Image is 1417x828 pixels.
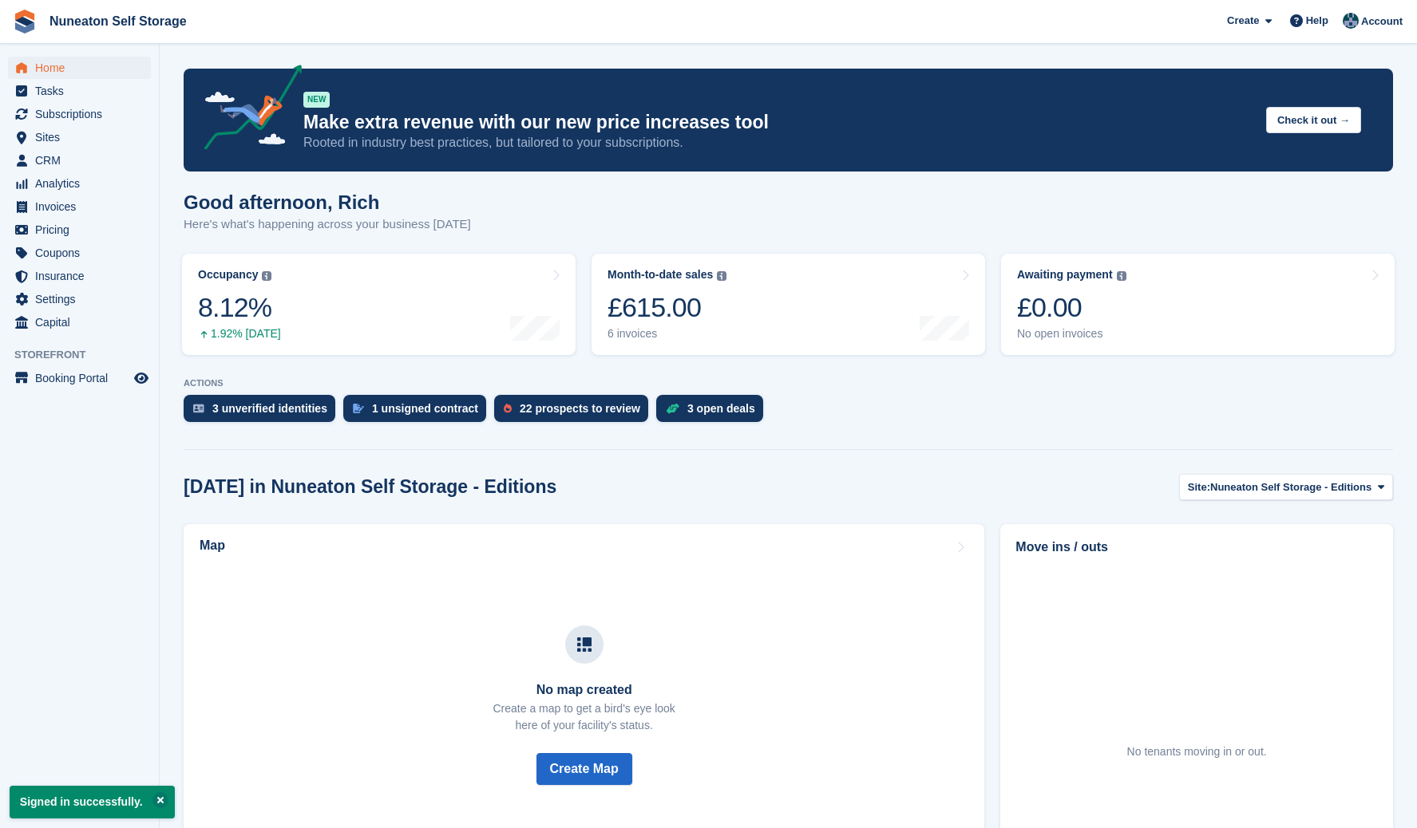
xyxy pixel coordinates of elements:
[8,311,151,333] a: menu
[1179,474,1393,500] button: Site: Nuneaton Self Storage - Editions
[343,395,494,430] a: 1 unsigned contract
[504,404,512,413] img: prospect-51fa495bee0391a8d652442698ab0144808aea92771e9ea1ae160a38d050c398.svg
[536,753,632,785] button: Create Map
[372,402,478,415] div: 1 unsigned contract
[1001,254,1395,355] a: Awaiting payment £0.00 No open invoices
[8,149,151,172] a: menu
[1266,107,1361,133] button: Check it out →
[35,172,131,195] span: Analytics
[8,288,151,310] a: menu
[494,395,656,430] a: 22 prospects to review
[1017,327,1126,341] div: No open invoices
[608,327,726,341] div: 6 invoices
[577,637,592,652] img: map-icn-33ee37083ee616e46c38cad1a60f524a97daa1e2b2c8c0bc3eb3415660979fc1.svg
[198,291,281,324] div: 8.12%
[8,367,151,389] a: menu
[1361,14,1403,30] span: Account
[1306,13,1328,29] span: Help
[10,786,175,818] p: Signed in successfully.
[1017,291,1126,324] div: £0.00
[687,402,755,415] div: 3 open deals
[35,57,131,79] span: Home
[493,700,675,734] p: Create a map to get a bird's eye look here of your facility's status.
[35,265,131,287] span: Insurance
[8,126,151,148] a: menu
[184,215,471,234] p: Here's what's happening across your business [DATE]
[493,683,675,697] h3: No map created
[1343,13,1359,29] img: Rich Palmer
[35,195,131,218] span: Invoices
[303,92,330,108] div: NEW
[8,57,151,79] a: menu
[303,134,1253,152] p: Rooted in industry best practices, but tailored to your subscriptions.
[184,378,1393,388] p: ACTIONS
[353,404,364,413] img: contract_signature_icon-13c848040528278c33f63329250d36e43548de30e8caae1d1a13099fd9432cc5.svg
[8,103,151,125] a: menu
[212,402,327,415] div: 3 unverified identities
[193,404,204,413] img: verify_identity-adf6edd0f0f0b5bbfe63781bf79b02c33cf7c696d77639b501bdc392416b5a36.svg
[14,347,159,363] span: Storefront
[35,80,131,102] span: Tasks
[1117,271,1126,281] img: icon-info-grey-7440780725fd019a000dd9b08b2336e03edf1995a4989e88bcd33f0948082b44.svg
[8,219,151,241] a: menu
[592,254,985,355] a: Month-to-date sales £615.00 6 invoices
[8,80,151,102] a: menu
[666,403,679,414] img: deal-1b604bf984904fb50ccaf53a9ad4b4a5d6e5aea283cecdc64d6e3604feb123c2.svg
[184,395,343,430] a: 3 unverified identities
[35,126,131,148] span: Sites
[1210,479,1371,495] span: Nuneaton Self Storage - Editions
[8,195,151,218] a: menu
[35,103,131,125] span: Subscriptions
[8,265,151,287] a: menu
[1188,479,1210,495] span: Site:
[608,291,726,324] div: £615.00
[1015,538,1378,557] h2: Move ins / outs
[1227,13,1259,29] span: Create
[35,311,131,333] span: Capital
[8,172,151,195] a: menu
[262,271,271,281] img: icon-info-grey-7440780725fd019a000dd9b08b2336e03edf1995a4989e88bcd33f0948082b44.svg
[43,8,193,34] a: Nuneaton Self Storage
[520,402,640,415] div: 22 prospects to review
[303,111,1253,134] p: Make extra revenue with our new price increases tool
[184,191,471,213] h1: Good afternoon, Rich
[182,254,576,355] a: Occupancy 8.12% 1.92% [DATE]
[35,242,131,264] span: Coupons
[35,367,131,389] span: Booking Portal
[35,149,131,172] span: CRM
[8,242,151,264] a: menu
[35,288,131,310] span: Settings
[198,268,258,282] div: Occupancy
[1127,743,1267,760] div: No tenants moving in or out.
[200,538,225,553] h2: Map
[717,271,726,281] img: icon-info-grey-7440780725fd019a000dd9b08b2336e03edf1995a4989e88bcd33f0948082b44.svg
[608,268,713,282] div: Month-to-date sales
[198,327,281,341] div: 1.92% [DATE]
[1017,268,1113,282] div: Awaiting payment
[132,369,151,388] a: Preview store
[656,395,771,430] a: 3 open deals
[191,65,303,156] img: price-adjustments-announcement-icon-8257ccfd72463d97f412b2fc003d46551f7dbcb40ab6d574587a9cd5c0d94...
[13,10,37,34] img: stora-icon-8386f47178a22dfd0bd8f6a31ec36ba5ce8667c1dd55bd0f319d3a0aa187defe.svg
[35,219,131,241] span: Pricing
[184,476,556,498] h2: [DATE] in Nuneaton Self Storage - Editions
